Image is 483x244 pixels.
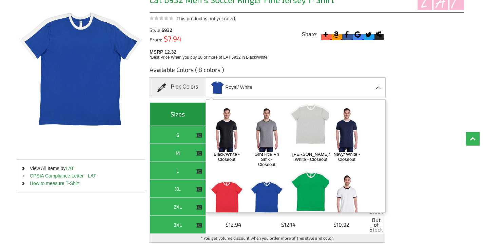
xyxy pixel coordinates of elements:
[353,30,362,39] svg: Google Bookmark
[249,107,285,152] img: Grnt Hth/ Vn Smk
[196,222,202,228] img: This item is CLOSEOUT!
[289,96,333,152] img: Heather/ White
[292,152,330,162] a: [PERSON_NAME]/ White - Closeout
[369,200,383,214] span: Out of Stock
[150,126,206,144] th: S
[329,174,365,219] img: White/Black
[466,132,480,146] a: Top
[150,55,268,60] span: *Best Price When you buy 18 or more of LAT 6932 in Black/White
[161,27,172,33] span: 6932
[196,204,202,210] img: This item is CLOSEOUT!
[150,234,385,242] td: * You get volume discount when you order more of this style and color.
[150,48,388,60] div: MSRP 12.32
[196,150,202,156] img: This item is CLOSEOUT!
[65,166,74,171] a: LAT
[150,36,209,42] div: From:
[196,132,202,138] img: This item is CLOSEOUT!
[225,81,252,93] span: Royal/ White
[150,216,206,234] th: 3XL
[150,180,206,198] th: XL
[17,165,145,172] li: View All Items by
[196,186,202,192] img: This item is CLOSEOUT!
[252,152,281,167] a: Grnt Hth/ Vn Smk - Closeout
[162,34,181,43] span: $7.94
[30,181,80,186] a: How to measure T-Shirt
[262,216,315,234] td: $12.14
[289,164,333,219] img: Vint Green/ Wht
[150,28,209,33] div: Style:
[150,103,206,126] th: Sizes
[342,30,351,39] svg: Facebook
[332,30,341,39] svg: Amazon
[150,198,206,216] th: 2XL
[30,173,96,179] a: CPSIA Compliance Letter - LAT
[329,107,365,152] img: Navy/ White
[150,65,385,77] h3: Available Colors ( 8 colors )
[210,78,225,96] img: lat_6932_royal-white.jpg
[150,144,206,162] th: M
[206,216,262,234] td: $12.94
[364,30,373,39] svg: Twitter
[176,16,236,21] span: This product is not yet rated.
[374,30,384,39] svg: Myspace
[150,162,206,180] th: L
[209,174,245,219] img: Red/ White
[302,31,317,38] span: Share:
[249,174,285,219] img: Royal/ White
[369,218,383,232] span: Out of Stock
[332,152,361,162] a: Navy/ White - Closeout
[196,168,202,174] img: This item is CLOSEOUT!
[209,107,245,152] img: Black/White
[321,30,330,39] svg: More
[315,216,368,234] td: $10.92
[150,77,206,97] div: Pick Colors
[212,152,241,162] a: Black/White - Closeout
[150,16,173,20] img: This product is not yet rated.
